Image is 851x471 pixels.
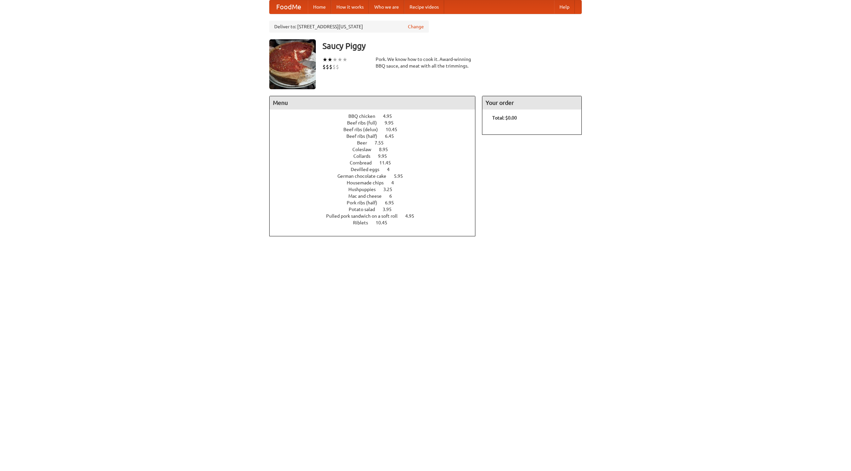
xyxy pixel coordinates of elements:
span: Beef ribs (half) [346,133,384,139]
li: ★ [337,56,342,63]
span: Potato salad [349,207,382,212]
span: 3.25 [383,187,399,192]
span: Collards [353,153,377,159]
div: Deliver to: [STREET_ADDRESS][US_STATE] [269,21,429,33]
li: $ [326,63,329,71]
span: Cornbread [350,160,378,165]
li: $ [322,63,326,71]
a: Cornbread 11.45 [350,160,403,165]
span: 8.95 [379,147,395,152]
span: 3.95 [383,207,398,212]
a: Devilled eggs 4 [351,167,402,172]
span: 6 [389,193,399,199]
span: 4 [391,180,401,185]
a: Potato salad 3.95 [349,207,404,212]
span: 10.45 [386,127,404,132]
span: 10.45 [376,220,394,225]
span: Coleslaw [352,147,378,152]
img: angular.jpg [269,39,316,89]
a: Mac and cheese 6 [348,193,404,199]
span: 9.95 [385,120,400,125]
h4: Your order [482,96,581,110]
a: Recipe videos [404,0,444,14]
h4: Menu [270,96,475,110]
div: Pork. We know how to cook it. Award-winning BBQ sauce, and meat with all the trimmings. [376,56,475,69]
a: Help [554,0,575,14]
a: Beef ribs (delux) 10.45 [343,127,410,132]
a: Home [308,0,331,14]
li: ★ [327,56,332,63]
a: Who we are [369,0,404,14]
a: Housemade chips 4 [347,180,406,185]
span: 4.95 [383,114,399,119]
a: German chocolate cake 5.95 [337,173,415,179]
span: Riblets [353,220,375,225]
span: German chocolate cake [337,173,393,179]
a: Change [408,23,424,30]
span: Hushpuppies [348,187,382,192]
li: ★ [332,56,337,63]
span: 6.95 [385,200,401,205]
span: Devilled eggs [351,167,386,172]
a: Pulled pork sandwich on a soft roll 4.95 [326,213,426,219]
a: FoodMe [270,0,308,14]
span: Beer [357,140,374,145]
a: Beer 7.55 [357,140,396,145]
li: ★ [342,56,347,63]
span: 5.95 [394,173,410,179]
span: 4.95 [405,213,421,219]
li: $ [332,63,336,71]
b: Total: $0.00 [492,115,517,120]
a: Riblets 10.45 [353,220,400,225]
span: 7.55 [375,140,390,145]
span: 6.45 [385,133,401,139]
span: Pork ribs (half) [347,200,384,205]
li: $ [336,63,339,71]
span: Housemade chips [347,180,390,185]
li: ★ [322,56,327,63]
li: $ [329,63,332,71]
span: 4 [387,167,396,172]
span: Mac and cheese [348,193,388,199]
a: Beef ribs (full) 9.95 [347,120,406,125]
span: Pulled pork sandwich on a soft roll [326,213,404,219]
span: BBQ chicken [348,114,382,119]
a: BBQ chicken 4.95 [348,114,404,119]
span: 9.95 [378,153,394,159]
a: Coleslaw 8.95 [352,147,400,152]
a: Collards 9.95 [353,153,399,159]
h3: Saucy Piggy [322,39,582,53]
a: Beef ribs (half) 6.45 [346,133,406,139]
a: Hushpuppies 3.25 [348,187,405,192]
span: Beef ribs (full) [347,120,384,125]
a: Pork ribs (half) 6.95 [347,200,406,205]
span: Beef ribs (delux) [343,127,385,132]
span: 11.45 [379,160,398,165]
a: How it works [331,0,369,14]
